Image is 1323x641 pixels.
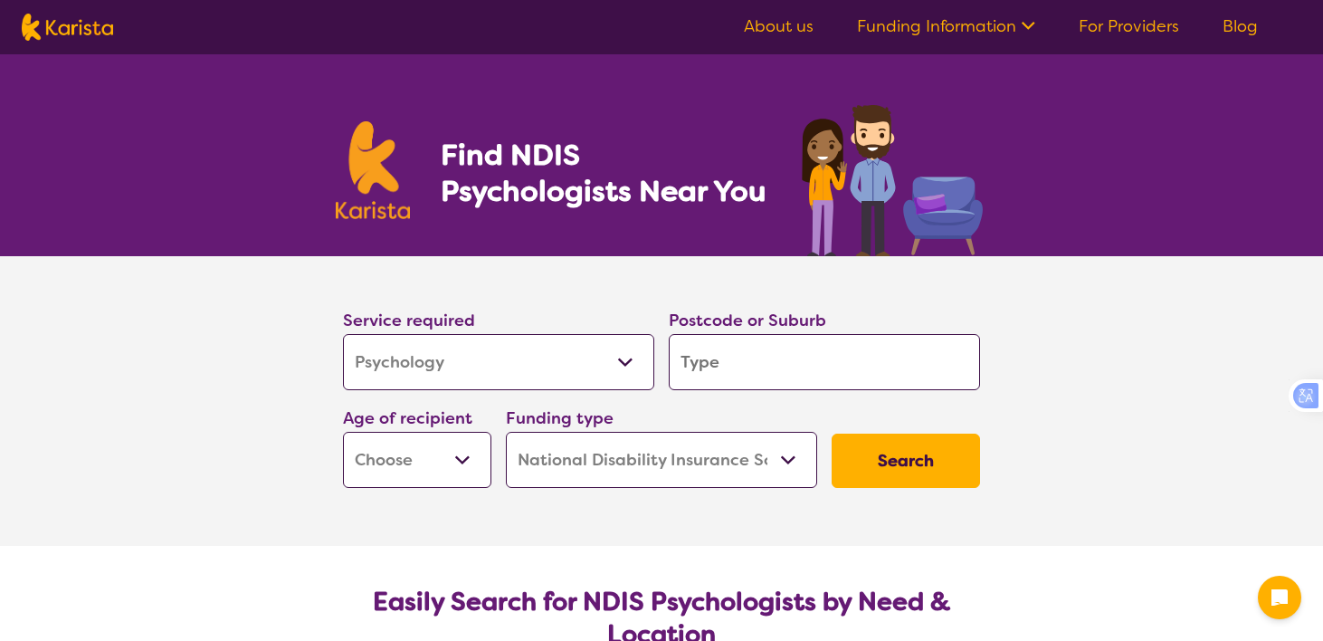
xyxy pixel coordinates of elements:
[832,434,980,488] button: Search
[1079,15,1179,37] a: For Providers
[343,310,475,331] label: Service required
[795,98,987,256] img: psychology
[669,334,980,390] input: Type
[22,14,113,41] img: Karista logo
[506,407,614,429] label: Funding type
[1223,15,1258,37] a: Blog
[857,15,1035,37] a: Funding Information
[669,310,826,331] label: Postcode or Suburb
[441,137,776,209] h1: Find NDIS Psychologists Near You
[744,15,814,37] a: About us
[336,121,410,219] img: Karista logo
[343,407,472,429] label: Age of recipient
